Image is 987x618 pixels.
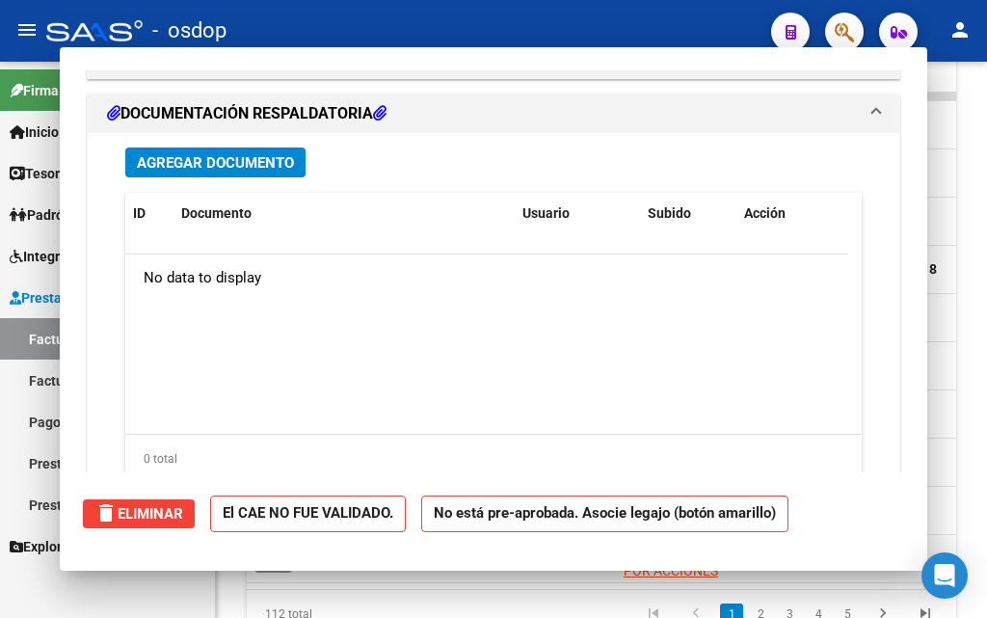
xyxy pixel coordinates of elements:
[133,205,146,221] span: ID
[94,505,183,523] span: Eliminar
[88,94,899,133] mat-expansion-panel-header: DOCUMENTACIÓN RESPALDATORIA
[736,193,833,234] datatable-header-cell: Acción
[648,205,691,221] span: Subido
[83,499,195,528] button: Eliminar
[522,205,570,221] span: Usuario
[640,193,736,234] datatable-header-cell: Subido
[125,193,173,234] datatable-header-cell: ID
[10,163,84,184] span: Tesorería
[125,148,306,177] button: Agregar Documento
[10,121,59,143] span: Inicio
[624,541,743,601] span: DRAGUA SOCIEDAD POR ACCIONES SIMPLIFICADA
[10,80,110,101] span: Firma Express
[125,255,847,303] div: No data to display
[10,536,164,557] span: Explorador de Archivos
[94,501,118,524] mat-icon: delete
[88,133,899,527] div: DOCUMENTACIÓN RESPALDATORIA
[744,205,786,221] span: Acción
[125,435,862,483] div: 0 total
[10,246,188,267] span: Integración (discapacidad)
[10,204,71,226] span: Padrón
[181,205,252,221] span: Documento
[173,193,515,234] datatable-header-cell: Documento
[921,552,968,599] div: Open Intercom Messenger
[107,102,387,125] h1: DOCUMENTACIÓN RESPALDATORIA
[152,10,227,52] span: - osdop
[948,18,972,41] mat-icon: person
[15,18,39,41] mat-icon: menu
[210,496,406,533] strong: El CAE NO FUE VALIDADO.
[515,193,640,234] datatable-header-cell: Usuario
[421,496,788,533] strong: No está pre-aprobada. Asocie legajo (botón amarillo)
[10,287,185,309] span: Prestadores / Proveedores
[137,154,294,172] span: Agregar Documento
